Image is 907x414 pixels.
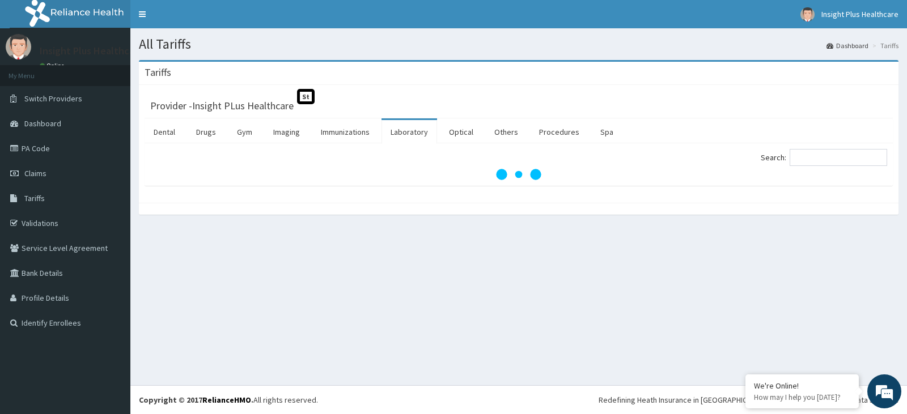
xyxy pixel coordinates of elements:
h3: Provider - Insight PLus Healthcare [150,101,294,111]
a: Dashboard [827,41,868,50]
a: Optical [440,120,482,144]
svg: audio-loading [496,152,541,197]
h1: All Tariffs [139,37,898,52]
span: We're online! [66,131,156,245]
a: Drugs [187,120,225,144]
footer: All rights reserved. [130,385,907,414]
span: St [297,89,315,104]
a: Immunizations [312,120,379,144]
label: Search: [761,149,887,166]
a: Spa [591,120,622,144]
a: Imaging [264,120,309,144]
p: Insight Plus Healthcare [40,46,143,56]
span: Insight Plus Healthcare [821,9,898,19]
a: RelianceHMO [202,395,251,405]
span: Switch Providers [24,93,82,104]
span: Claims [24,168,46,178]
div: Chat with us now [59,63,190,78]
a: Gym [228,120,261,144]
a: Procedures [530,120,588,144]
span: Tariffs [24,193,45,203]
div: We're Online! [754,381,850,391]
div: Minimize live chat window [186,6,213,33]
textarea: Type your message and hit 'Enter' [6,285,216,325]
a: Dental [145,120,184,144]
h3: Tariffs [145,67,171,78]
a: Laboratory [382,120,437,144]
img: User Image [6,34,31,59]
a: Online [40,62,67,70]
p: How may I help you today? [754,392,850,402]
a: Others [485,120,527,144]
span: Dashboard [24,118,61,129]
input: Search: [790,149,887,166]
div: Redefining Heath Insurance in [GEOGRAPHIC_DATA] using Telemedicine and Data Science! [599,394,898,406]
li: Tariffs [870,41,898,50]
img: d_794563401_company_1708531726252_794563401 [21,57,46,85]
strong: Copyright © 2017 . [139,395,253,405]
img: User Image [800,7,815,22]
